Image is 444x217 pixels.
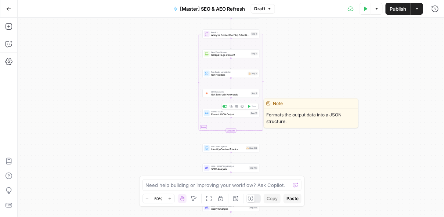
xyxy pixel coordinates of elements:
span: Iteration [211,31,249,34]
div: Complete [203,129,260,133]
span: Formats the output data into a JSON structure. [264,109,358,128]
div: Web Page ScrapeScrape Page ContentStep 7 [203,49,260,58]
div: Step 158 [249,206,258,209]
span: [Master] SEO & AEO Refresh [180,5,245,12]
div: Run Code · PythonIdentify Content BlocksStep 104 [203,144,260,152]
button: Test [246,104,258,109]
span: Publish [390,5,407,12]
div: LLM · [PERSON_NAME] 4Apply ChangesStep 158 [203,203,260,212]
div: Step 10 [250,112,258,115]
span: Test [252,105,256,108]
div: Format JSONFormat JSON OutputStep 10Test [203,109,260,117]
span: Run Code · JavaScript [211,70,246,73]
button: [Master] SEO & AEO Refresh [169,3,249,15]
g: Edge from step_104 to step_153 [231,152,232,163]
div: Step 6 [251,32,258,36]
div: LoopIterationAnalyze Content for Top 5 Ranking PagesStep 6 [203,29,260,38]
span: Format JSON Output [211,113,249,116]
g: Edge from step_6 to step_7 [231,38,232,49]
div: Step 9 [251,92,258,95]
span: SERP Analysis [211,167,248,171]
div: Step 8 [248,72,258,75]
g: Edge from step_15 to step_6 [231,18,232,29]
g: Edge from step_8 to step_9 [231,78,232,88]
span: Copy [267,195,278,202]
span: Apply Changes [211,207,248,211]
img: ey5lt04xp3nqzrimtu8q5fsyor3u [205,92,209,95]
g: Edge from step_6-iteration-end to step_104 [231,133,232,143]
span: Format JSON [211,110,249,113]
div: Note [264,99,358,109]
span: LLM · [PERSON_NAME] 4 [211,165,248,168]
span: Draft [254,6,265,12]
div: Step 7 [251,52,258,55]
button: Paste [284,194,302,203]
span: Get Headers [211,73,246,77]
button: Draft [251,4,275,14]
span: Get Semrush Keywords [211,93,249,97]
div: Complete [226,129,237,133]
span: Analyze Content for Top 5 Ranking Pages [211,33,249,37]
span: Run Code · Python [211,145,245,148]
g: Edge from step_7 to step_8 [231,58,232,69]
span: Scrape Page Content [211,53,249,57]
div: Step 104 [246,146,258,150]
button: Copy [264,194,281,203]
span: Web Page Scrape [211,51,249,54]
div: Run Code · JavaScriptGet HeadersStep 8 [203,69,260,78]
div: SEO ResearchGet Semrush KeywordsStep 9 [203,89,260,98]
span: Paste [286,195,299,202]
span: 50% [155,196,163,202]
button: Publish [386,3,411,15]
span: Identify Content Blocks [211,148,245,151]
div: Step 153 [249,166,258,170]
span: SEO Research [211,90,249,93]
div: LLM · [PERSON_NAME] 4SERP AnalysisStep 153 [203,163,260,172]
